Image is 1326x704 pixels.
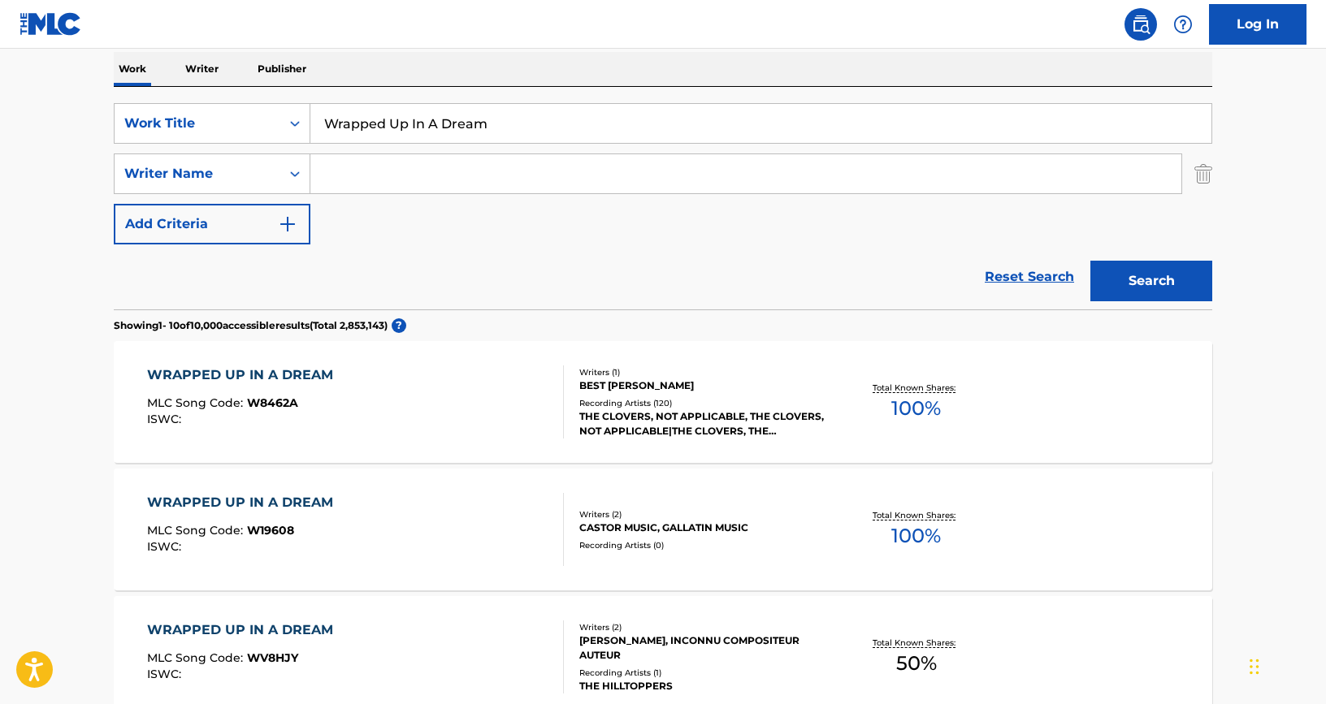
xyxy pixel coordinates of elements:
button: Search [1090,261,1212,301]
p: Publisher [253,52,311,86]
span: MLC Song Code : [147,395,247,410]
p: Showing 1 - 10 of 10,000 accessible results (Total 2,853,143 ) [114,318,388,333]
div: WRAPPED UP IN A DREAM [147,493,341,512]
form: Search Form [114,103,1212,309]
div: THE CLOVERS, NOT APPLICABLE, THE CLOVERS, NOT APPLICABLE|THE CLOVERS, THE HILLTOPPERS, THE HILL T... [579,409,825,438]
img: 9d2ae6d4665cec9f34b9.svg [278,214,297,234]
p: Total Known Shares: [873,637,960,649]
span: 100 % [891,394,941,423]
img: MLC Logo [19,12,82,36]
iframe: Chat Widget [1245,626,1326,704]
img: help [1173,15,1193,34]
span: 100 % [891,521,941,551]
p: Total Known Shares: [873,509,960,521]
p: Work [114,52,151,86]
div: Recording Artists ( 120 ) [579,397,825,409]
button: Add Criteria [114,204,310,244]
a: WRAPPED UP IN A DREAMMLC Song Code:W19608ISWC:Writers (2)CASTOR MUSIC, GALLATIN MUSICRecording Ar... [114,469,1212,590]
div: Writers ( 2 ) [579,621,825,633]
div: Writers ( 2 ) [579,508,825,520]
div: WRAPPED UP IN A DREAM [147,365,341,385]
div: Recording Artists ( 1 ) [579,667,825,679]
a: Log In [1209,4,1306,45]
span: ? [392,318,406,333]
a: WRAPPED UP IN A DREAMMLC Song Code:W8462AISWC:Writers (1)BEST [PERSON_NAME]Recording Artists (120... [114,341,1212,463]
p: Writer [180,52,223,86]
div: WRAPPED UP IN A DREAM [147,620,341,640]
span: 50 % [896,649,937,678]
a: Reset Search [977,259,1082,295]
div: Work Title [124,114,271,133]
span: ISWC : [147,667,185,681]
span: W8462A [247,395,298,410]
p: Total Known Shares: [873,382,960,394]
div: Writer Name [124,164,271,184]
span: WV8HJY [247,650,298,665]
div: Drag [1250,642,1259,691]
div: BEST [PERSON_NAME] [579,378,825,393]
a: Public Search [1124,8,1157,41]
span: MLC Song Code : [147,650,247,665]
img: Delete Criterion [1194,153,1212,194]
span: ISWC : [147,539,185,554]
div: Recording Artists ( 0 ) [579,539,825,551]
div: [PERSON_NAME], INCONNU COMPOSITEUR AUTEUR [579,633,825,663]
img: search [1131,15,1150,34]
span: W19608 [247,523,294,538]
div: THE HILLTOPPERS [579,679,825,693]
div: Writers ( 1 ) [579,366,825,378]
span: ISWC : [147,412,185,426]
span: MLC Song Code : [147,523,247,538]
div: Help [1167,8,1199,41]
div: CASTOR MUSIC, GALLATIN MUSIC [579,520,825,535]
